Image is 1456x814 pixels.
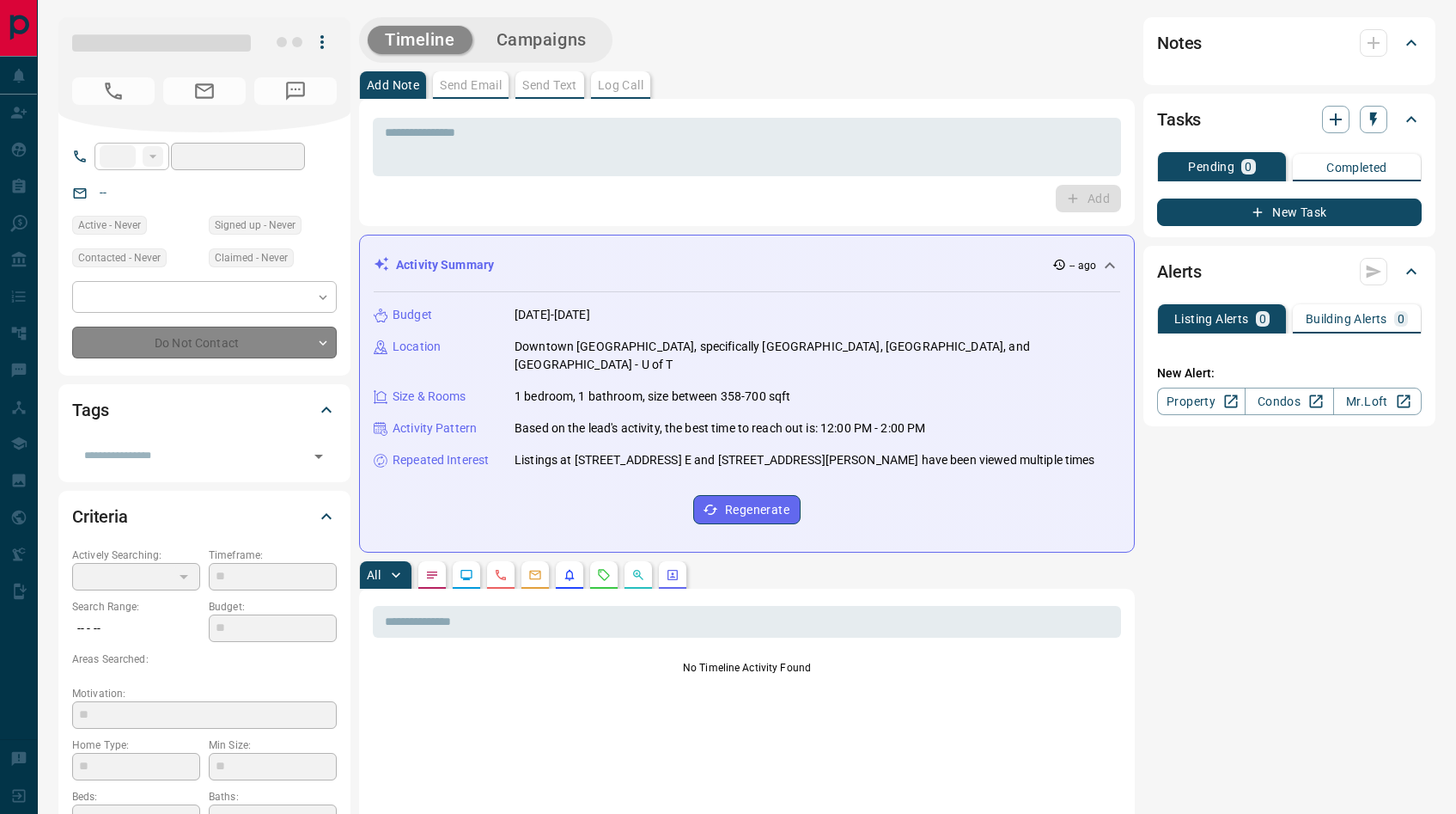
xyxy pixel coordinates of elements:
[460,568,473,582] svg: Lead Browsing Activity
[215,217,295,234] span: Signed up - Never
[479,26,604,54] button: Campaigns
[72,496,337,537] div: Criteria
[1259,313,1266,325] p: 0
[1245,161,1252,173] p: 0
[1188,161,1234,173] p: Pending
[72,599,200,615] p: Search Range:
[1157,22,1422,64] div: Notes
[374,249,1120,281] div: Activity Summary-- ago
[666,568,679,582] svg: Agent Actions
[72,737,200,753] p: Home Type:
[1157,258,1202,285] h2: Alerts
[1157,199,1422,226] button: New Task
[393,338,441,356] p: Location
[1333,388,1422,415] a: Mr.Loft
[209,789,337,805] p: Baths:
[72,686,337,701] p: Motivation:
[72,327,337,358] div: Do Not Contact
[515,306,590,324] p: [DATE]-[DATE]
[693,495,801,524] button: Regenerate
[1398,313,1404,325] p: 0
[1157,251,1422,292] div: Alerts
[393,306,432,324] p: Budget
[373,660,1121,676] p: No Timeline Activity Found
[597,568,611,582] svg: Requests
[72,503,128,530] h2: Criteria
[100,186,107,199] a: --
[209,599,337,615] p: Budget:
[307,444,331,468] button: Open
[631,568,645,582] svg: Opportunities
[209,737,337,753] p: Min Size:
[72,77,155,105] span: No Number
[209,548,337,563] p: Timeframe:
[72,389,337,431] div: Tags
[72,789,200,805] p: Beds:
[494,568,508,582] svg: Calls
[254,77,337,105] span: No Number
[1174,313,1249,325] p: Listing Alerts
[367,79,419,91] p: Add Note
[515,388,790,406] p: 1 bedroom, 1 bathroom, size between 358-700 sqft
[396,256,494,274] p: Activity Summary
[367,569,381,581] p: All
[563,568,576,582] svg: Listing Alerts
[515,419,925,438] p: Based on the lead's activity, the best time to reach out is: 12:00 PM - 2:00 PM
[72,615,200,643] p: -- - --
[1157,388,1246,415] a: Property
[215,249,288,266] span: Claimed - Never
[393,419,477,438] p: Activity Pattern
[1326,162,1387,174] p: Completed
[393,451,489,469] p: Repeated Interest
[72,652,337,667] p: Areas Searched:
[1306,313,1387,325] p: Building Alerts
[368,26,472,54] button: Timeline
[425,568,439,582] svg: Notes
[515,338,1120,374] p: Downtown [GEOGRAPHIC_DATA], specifically [GEOGRAPHIC_DATA], [GEOGRAPHIC_DATA], and [GEOGRAPHIC_DA...
[163,77,246,105] span: No Email
[72,548,200,563] p: Actively Searching:
[1245,388,1333,415] a: Condos
[78,217,141,234] span: Active - Never
[1157,29,1202,57] h2: Notes
[393,388,466,406] p: Size & Rooms
[515,451,1095,469] p: Listings at [STREET_ADDRESS] E and [STREET_ADDRESS][PERSON_NAME] have been viewed multiple times
[1157,364,1422,383] p: New Alert:
[1157,106,1201,133] h2: Tasks
[78,249,161,266] span: Contacted - Never
[1157,99,1422,140] div: Tasks
[1069,258,1096,273] p: -- ago
[528,568,542,582] svg: Emails
[72,396,108,424] h2: Tags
